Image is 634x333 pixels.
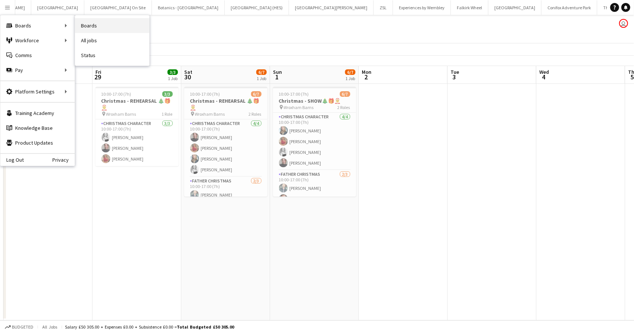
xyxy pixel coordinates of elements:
a: Privacy [52,157,75,163]
div: Pay [0,63,75,78]
div: Boards [0,18,75,33]
span: Total Budgeted £50 305.00 [177,324,234,330]
app-job-card: 10:00-17:00 (7h)6/7Christmas - SHOW🎄🎁🤶 Wroxham Barns2 RolesChristmas Character4/410:00-17:00 (7h)... [273,87,356,197]
app-job-card: 10:00-17:00 (7h)3/3Christmas - REHEARSAL 🎄🎁🤶 Wroxham Barns1 RoleChristmas Character3/310:00-17:00... [95,87,179,166]
div: Platform Settings [0,84,75,99]
span: 29 [94,73,101,81]
a: Training Academy [0,106,75,121]
span: 1 [272,73,282,81]
div: 1 Job [168,76,178,81]
a: All jobs [75,33,149,48]
span: Mon [362,69,371,75]
span: 4 [538,73,549,81]
button: [GEOGRAPHIC_DATA] (HES) [225,0,289,15]
app-user-avatar: Eldina Munatay [619,19,628,28]
app-job-card: 10:00-17:00 (7h)6/7Christmas - REHEARSAL 🎄🎁🤶 Wroxham Barns2 RolesChristmas Character4/410:00-17:0... [184,87,267,197]
app-card-role: Christmas Character4/410:00-17:00 (7h)[PERSON_NAME][PERSON_NAME][PERSON_NAME][PERSON_NAME] [273,113,356,170]
a: Product Updates [0,135,75,150]
a: Status [75,48,149,63]
span: 6/7 [251,91,261,97]
span: Sat [184,69,192,75]
button: The Barn [597,0,627,15]
div: Salary £50 305.00 + Expenses £0.00 + Subsistence £0.00 = [65,324,234,330]
app-card-role: Father Christmas2/310:00-17:00 (7h)[PERSON_NAME][PERSON_NAME] [273,170,356,217]
span: 6/7 [256,69,267,75]
button: ZSL [374,0,393,15]
app-card-role: Christmas Character4/410:00-17:00 (7h)[PERSON_NAME][PERSON_NAME][PERSON_NAME][PERSON_NAME] [184,119,267,177]
button: Falkirk Wheel [451,0,488,15]
span: 2 [361,73,371,81]
span: 10:00-17:00 (7h) [101,91,131,97]
span: Wed [539,69,549,75]
button: [GEOGRAPHIC_DATA] On Site [84,0,152,15]
span: 1 Role [162,111,173,117]
button: Botanics - [GEOGRAPHIC_DATA] [152,0,225,15]
a: Comms [0,48,75,63]
span: 10:00-17:00 (7h) [190,91,220,97]
span: 10:00-17:00 (7h) [279,91,309,97]
app-card-role: Christmas Character3/310:00-17:00 (7h)[PERSON_NAME][PERSON_NAME][PERSON_NAME] [95,119,179,166]
a: Knowledge Base [0,121,75,135]
app-card-role: Father Christmas2/310:00-17:00 (7h)[PERSON_NAME] [184,177,267,224]
span: Budgeted [12,324,33,330]
h3: Christmas - REHEARSAL 🎄🎁🤶 [184,98,267,111]
a: Log Out [0,157,24,163]
h3: Christmas - REHEARSAL 🎄🎁🤶 [95,98,179,111]
button: Conifox Adventure Park [542,0,597,15]
span: All jobs [41,324,59,330]
div: Workforce [0,33,75,48]
div: 1 Job [345,76,355,81]
button: [GEOGRAPHIC_DATA][PERSON_NAME] [289,0,374,15]
span: Sun [273,69,282,75]
button: Experiences by Wembley [393,0,451,15]
span: Tue [451,69,459,75]
a: Boards [75,18,149,33]
span: Wroxham Barns [106,111,136,117]
h3: Christmas - SHOW🎄🎁🤶 [273,98,356,104]
button: [GEOGRAPHIC_DATA] [488,0,542,15]
button: [GEOGRAPHIC_DATA] [31,0,84,15]
span: 3/3 [168,69,178,75]
div: 1 Job [257,76,266,81]
span: Wroxham Barns [195,111,225,117]
span: 3/3 [162,91,173,97]
span: Wroxham Barns [284,105,314,110]
span: 2 Roles [338,105,350,110]
button: Budgeted [4,323,35,331]
span: 6/7 [345,69,355,75]
span: Fri [95,69,101,75]
span: 6/7 [340,91,350,97]
span: 3 [449,73,459,81]
span: 2 Roles [249,111,261,117]
span: 30 [183,73,192,81]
